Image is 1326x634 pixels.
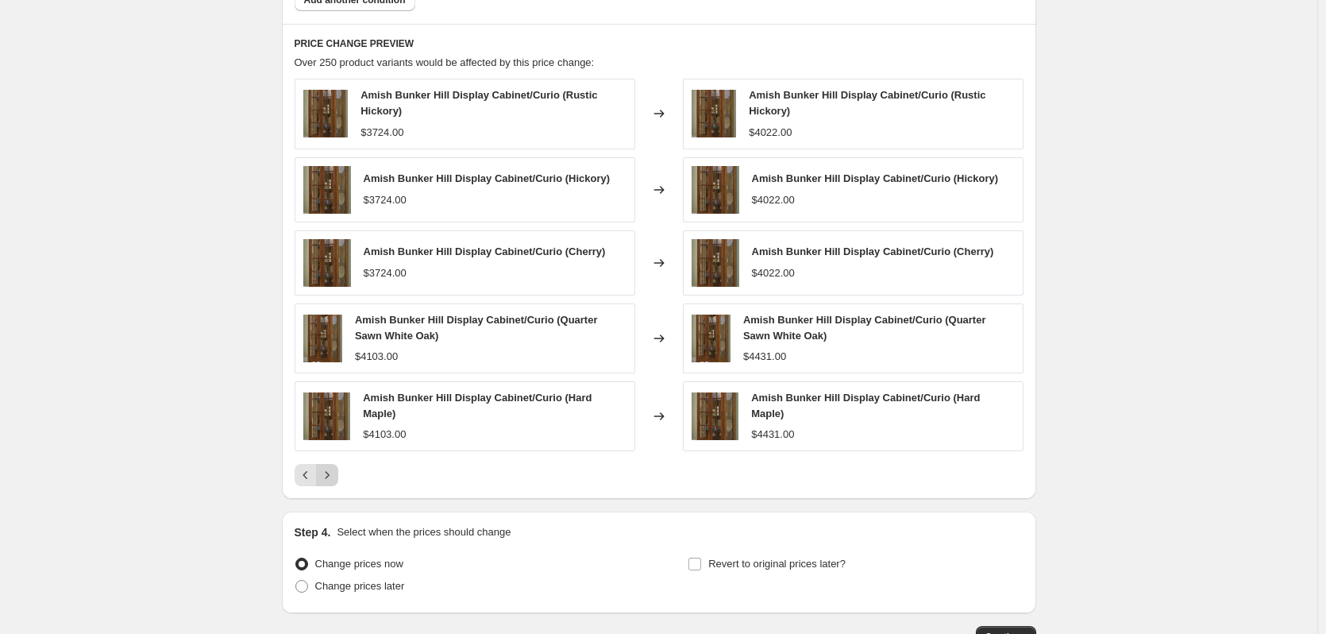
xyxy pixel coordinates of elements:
[303,315,342,362] img: Amish_Bunker_Hill_Curio_80x.jpg
[360,89,597,117] span: Amish Bunker Hill Display Cabinet/Curio (Rustic Hickory)
[364,192,407,208] div: $3724.00
[363,427,406,443] div: $4103.00
[355,314,598,342] span: Amish Bunker Hill Display Cabinet/Curio (Quarter Sawn White Oak)
[743,314,986,342] span: Amish Bunker Hill Display Cabinet/Curio (Quarter Sawn White Oak)
[295,37,1023,50] h6: PRICE CHANGE PREVIEW
[364,172,611,184] span: Amish Bunker Hill Display Cabinet/Curio (Hickory)
[303,239,351,287] img: Amish_Bunker_Hill_Curio_80x.jpg
[692,166,739,214] img: Amish_Bunker_Hill_Curio_80x.jpg
[743,349,786,365] div: $4431.00
[295,56,595,68] span: Over 250 product variants would be affected by this price change:
[315,580,405,592] span: Change prices later
[315,558,403,570] span: Change prices now
[316,464,338,486] button: Next
[752,265,795,281] div: $4022.00
[692,392,739,440] img: Amish_Bunker_Hill_Curio_80x.jpg
[295,524,331,540] h2: Step 4.
[355,349,398,365] div: $4103.00
[751,392,980,419] span: Amish Bunker Hill Display Cabinet/Curio (Hard Maple)
[692,90,737,137] img: Amish_Bunker_Hill_Curio_80x.jpg
[360,125,403,141] div: $3724.00
[708,558,846,570] span: Revert to original prices later?
[692,315,730,362] img: Amish_Bunker_Hill_Curio_80x.jpg
[752,192,795,208] div: $4022.00
[752,172,999,184] span: Amish Bunker Hill Display Cabinet/Curio (Hickory)
[364,245,606,257] span: Amish Bunker Hill Display Cabinet/Curio (Cherry)
[364,265,407,281] div: $3724.00
[692,239,739,287] img: Amish_Bunker_Hill_Curio_80x.jpg
[337,524,511,540] p: Select when the prices should change
[303,90,349,137] img: Amish_Bunker_Hill_Curio_80x.jpg
[363,392,592,419] span: Amish Bunker Hill Display Cabinet/Curio (Hard Maple)
[295,464,338,486] nav: Pagination
[303,166,351,214] img: Amish_Bunker_Hill_Curio_80x.jpg
[752,245,994,257] span: Amish Bunker Hill Display Cabinet/Curio (Cherry)
[295,464,317,486] button: Previous
[751,427,794,443] div: $4431.00
[749,89,985,117] span: Amish Bunker Hill Display Cabinet/Curio (Rustic Hickory)
[303,392,351,440] img: Amish_Bunker_Hill_Curio_80x.jpg
[749,125,792,141] div: $4022.00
